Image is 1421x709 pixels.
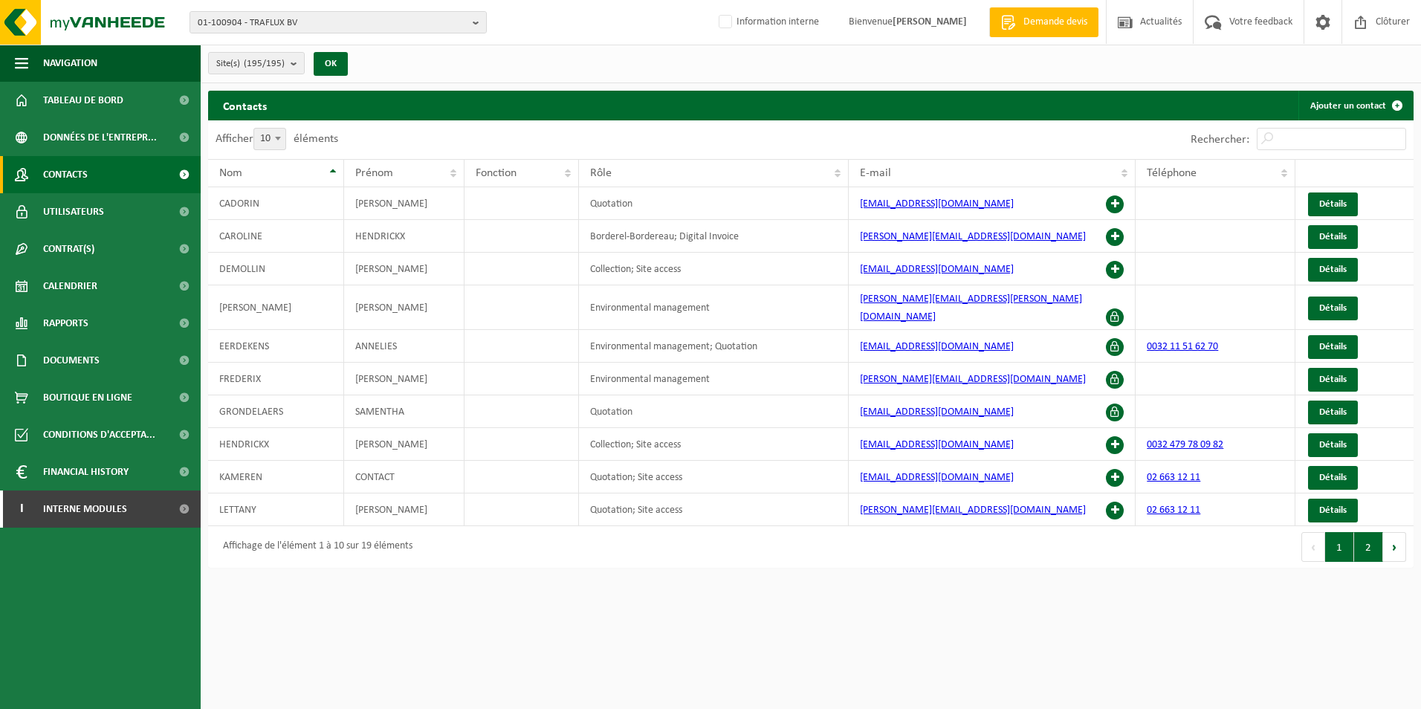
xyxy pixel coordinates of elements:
[355,167,393,179] span: Prénom
[579,187,849,220] td: Quotation
[1319,440,1347,450] span: Détails
[190,11,487,33] button: 01-100904 - TRAFLUX BV
[1308,192,1358,216] a: Détails
[579,493,849,526] td: Quotation; Site access
[1147,167,1197,179] span: Téléphone
[1301,532,1325,562] button: Previous
[344,363,465,395] td: [PERSON_NAME]
[344,493,465,526] td: [PERSON_NAME]
[15,491,28,528] span: I
[1298,91,1412,120] a: Ajouter un contact
[579,253,849,285] td: Collection; Site access
[208,187,344,220] td: CADORIN
[1319,265,1347,274] span: Détails
[219,167,242,179] span: Nom
[208,395,344,428] td: GRONDELAERS
[1319,232,1347,242] span: Détails
[208,363,344,395] td: FREDERIX
[208,461,344,493] td: KAMEREN
[216,53,285,75] span: Site(s)
[43,416,155,453] span: Conditions d'accepta...
[208,52,305,74] button: Site(s)(195/195)
[1147,505,1200,516] a: 02 663 12 11
[579,428,849,461] td: Collection; Site access
[1325,532,1354,562] button: 1
[989,7,1098,37] a: Demande devis
[43,305,88,342] span: Rapports
[43,230,94,268] span: Contrat(s)
[860,167,891,179] span: E-mail
[43,268,97,305] span: Calendrier
[43,193,104,230] span: Utilisateurs
[860,341,1014,352] a: [EMAIL_ADDRESS][DOMAIN_NAME]
[43,491,127,528] span: Interne modules
[860,505,1086,516] a: [PERSON_NAME][EMAIL_ADDRESS][DOMAIN_NAME]
[1319,342,1347,352] span: Détails
[860,264,1014,275] a: [EMAIL_ADDRESS][DOMAIN_NAME]
[1319,303,1347,313] span: Détails
[198,12,467,34] span: 01-100904 - TRAFLUX BV
[1319,505,1347,515] span: Détails
[208,91,282,120] h2: Contacts
[1383,532,1406,562] button: Next
[579,461,849,493] td: Quotation; Site access
[216,133,338,145] label: Afficher éléments
[1191,134,1249,146] label: Rechercher:
[1308,368,1358,392] a: Détails
[208,493,344,526] td: LETTANY
[344,220,465,253] td: HENDRICKX
[1319,407,1347,417] span: Détails
[579,220,849,253] td: Borderel-Bordereau; Digital Invoice
[344,285,465,330] td: [PERSON_NAME]
[1308,258,1358,282] a: Détails
[1308,466,1358,490] a: Détails
[344,428,465,461] td: [PERSON_NAME]
[1308,335,1358,359] a: Détails
[1020,15,1091,30] span: Demande devis
[43,45,97,82] span: Navigation
[860,374,1086,385] a: [PERSON_NAME][EMAIL_ADDRESS][DOMAIN_NAME]
[1147,439,1223,450] a: 0032 479 78 09 82
[893,16,967,27] strong: [PERSON_NAME]
[1308,297,1358,320] a: Détails
[1319,375,1347,384] span: Détails
[860,198,1014,210] a: [EMAIL_ADDRESS][DOMAIN_NAME]
[590,167,612,179] span: Rôle
[208,253,344,285] td: DEMOLLIN
[43,379,132,416] span: Boutique en ligne
[860,231,1086,242] a: [PERSON_NAME][EMAIL_ADDRESS][DOMAIN_NAME]
[344,330,465,363] td: ANNELIES
[579,285,849,330] td: Environmental management
[43,342,100,379] span: Documents
[579,395,849,428] td: Quotation
[579,330,849,363] td: Environmental management; Quotation
[43,119,157,156] span: Données de l'entrepr...
[314,52,348,76] button: OK
[244,59,285,68] count: (195/195)
[1308,499,1358,522] a: Détails
[1354,532,1383,562] button: 2
[43,82,123,119] span: Tableau de bord
[860,472,1014,483] a: [EMAIL_ADDRESS][DOMAIN_NAME]
[1319,199,1347,209] span: Détails
[208,428,344,461] td: HENDRICKX
[344,461,465,493] td: CONTACT
[344,187,465,220] td: [PERSON_NAME]
[43,453,129,491] span: Financial History
[1319,473,1347,482] span: Détails
[1308,225,1358,249] a: Détails
[1308,401,1358,424] a: Détails
[860,294,1082,323] a: [PERSON_NAME][EMAIL_ADDRESS][PERSON_NAME][DOMAIN_NAME]
[860,439,1014,450] a: [EMAIL_ADDRESS][DOMAIN_NAME]
[208,285,344,330] td: [PERSON_NAME]
[254,129,285,149] span: 10
[216,534,412,560] div: Affichage de l'élément 1 à 10 sur 19 éléments
[43,156,88,193] span: Contacts
[476,167,517,179] span: Fonction
[1147,472,1200,483] a: 02 663 12 11
[716,11,819,33] label: Information interne
[344,395,465,428] td: SAMENTHA
[579,363,849,395] td: Environmental management
[208,220,344,253] td: CAROLINE
[1308,433,1358,457] a: Détails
